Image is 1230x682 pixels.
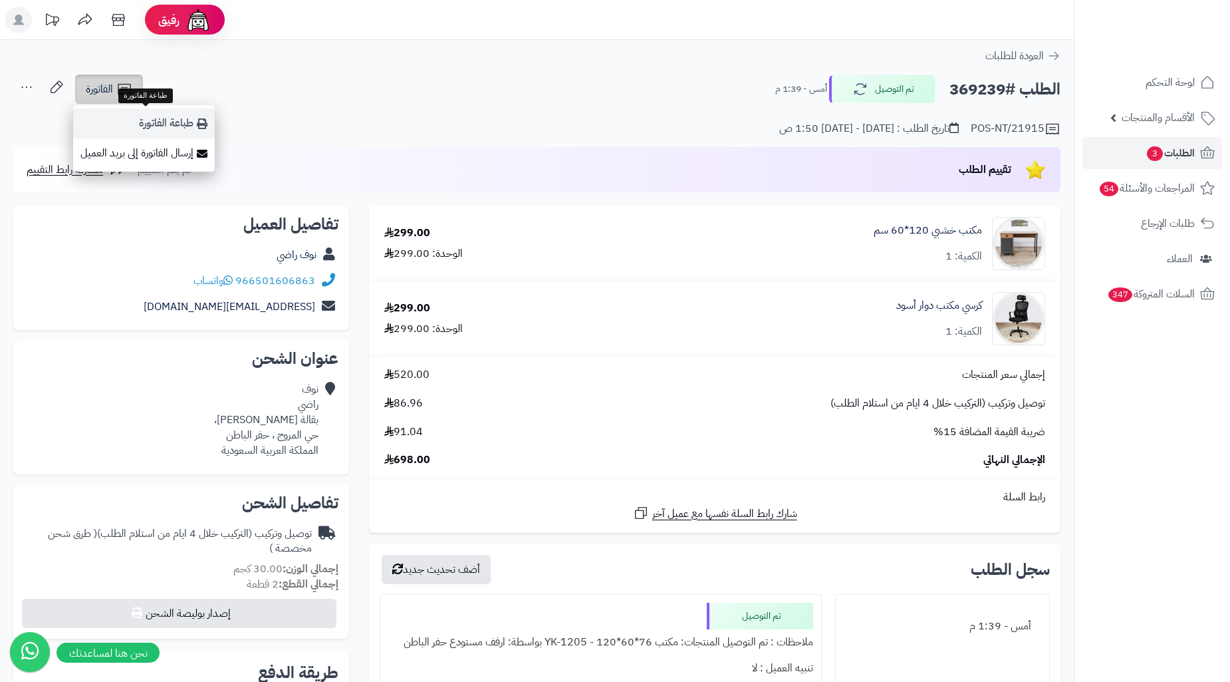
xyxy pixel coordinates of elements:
[86,81,113,97] span: الفاتورة
[384,321,463,337] div: الوحدة: 299.00
[1146,144,1195,162] span: الطلبات
[1082,172,1222,204] a: المراجعات والأسئلة54
[830,396,1045,411] span: توصيل وتركيب (التركيب خلال 4 ايام من استلام الطلب)
[1082,278,1222,310] a: السلات المتروكة347
[384,246,463,261] div: الوحدة: 299.00
[945,249,982,264] div: الكمية: 1
[775,83,827,96] small: أمس - 1:39 م
[388,655,813,681] div: تنبيه العميل : لا
[374,490,1055,505] div: رابط السلة
[1107,285,1195,303] span: السلات المتروكة
[384,396,423,411] span: 86.96
[1122,108,1195,127] span: الأقسام والمنتجات
[874,223,982,238] a: مكتب خشبي 120*60 سم
[1108,287,1132,302] span: 347
[75,75,143,104] a: الفاتورة
[933,425,1045,440] span: ضريبة القيمة المضافة 15%
[1100,182,1118,196] span: 54
[24,495,338,511] h2: تفاصيل الشحن
[384,452,430,468] span: 698.00
[985,48,1060,64] a: العودة للطلبات
[633,505,797,522] a: شارك رابط السلة نفسها مع عميل آخر
[382,555,491,584] button: أضف تحديث جديد
[22,599,336,628] button: إصدار بوليصة الشحن
[779,121,959,136] div: تاريخ الطلب : [DATE] - [DATE] 1:50 ص
[214,382,318,458] div: نوف راضي بقالة [PERSON_NAME]، حي المروج ، حفر الباطن المملكة العربية السعودية
[158,12,180,28] span: رفيق
[247,576,338,592] small: 2 قطعة
[985,48,1044,64] span: العودة للطلبات
[1146,73,1195,92] span: لوحة التحكم
[1098,179,1195,198] span: المراجعات والأسئلة
[27,162,103,178] span: مشاركة رابط التقييم
[959,162,1011,178] span: تقييم الطلب
[971,121,1060,137] div: POS-NT/21915
[1140,10,1217,38] img: logo-2.png
[384,226,430,241] div: 299.00
[829,75,935,103] button: تم التوصيل
[1082,67,1222,98] a: لوحة التحكم
[945,324,982,339] div: الكمية: 1
[1141,214,1195,233] span: طلبات الإرجاع
[388,629,813,655] div: ملاحظات : تم التوصيل المنتجات: مكتب 76*60*120 - YK-1205 بواسطة: ارفف مستودع حفر الباطن
[24,216,338,232] h2: تفاصيل العميل
[844,613,1041,639] div: أمس - 1:39 م
[896,298,982,313] a: كرسي مكتب دوار أسود
[279,576,338,592] strong: إجمالي القطع:
[144,299,315,315] a: [EMAIL_ADDRESS][DOMAIN_NAME]
[73,138,215,168] a: إرسال الفاتورة إلى بريد العميل
[1082,208,1222,240] a: طلبات الإرجاع
[73,108,215,138] a: طباعة الفاتورة
[962,367,1045,383] span: إجمالي سعر المنتجات
[283,561,338,577] strong: إجمالي الوزن:
[24,351,338,367] h2: عنوان الشحن
[384,367,430,383] span: 520.00
[993,217,1045,270] img: 1742158878-1-90x90.jpg
[27,162,126,178] a: مشاركة رابط التقييم
[707,603,813,629] div: تم التوصيل
[993,292,1045,345] img: 1747291190-1-90x90.jpg
[1082,137,1222,169] a: الطلبات3
[24,526,312,557] div: توصيل وتركيب (التركيب خلال 4 ايام من استلام الطلب)
[35,7,68,37] a: تحديثات المنصة
[258,665,338,681] h2: طريقة الدفع
[233,561,338,577] small: 30.00 كجم
[235,273,315,289] a: 966501606863
[118,88,173,103] div: طباعة الفاتورة
[1147,146,1163,161] span: 3
[652,506,797,522] span: شارك رابط السلة نفسها مع عميل آخر
[384,301,430,316] div: 299.00
[983,452,1045,468] span: الإجمالي النهائي
[971,562,1050,578] h3: سجل الطلب
[1167,250,1193,268] span: العملاء
[185,7,211,33] img: ai-face.png
[48,526,312,557] span: ( طرق شحن مخصصة )
[277,247,316,263] a: نوف راضي
[1082,243,1222,275] a: العملاء
[384,425,423,440] span: 91.04
[193,273,233,289] a: واتساب
[949,76,1060,103] h2: الطلب #369239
